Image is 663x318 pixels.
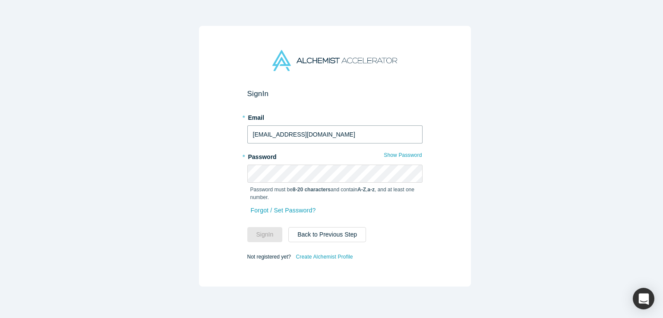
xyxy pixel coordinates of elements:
[272,50,397,71] img: Alchemist Accelerator Logo
[247,227,283,242] button: SignIn
[383,150,422,161] button: Show Password
[250,186,420,201] p: Password must be and contain , , and at least one number.
[367,187,375,193] strong: a-z
[247,110,423,122] label: Email
[247,150,423,162] label: Password
[250,203,316,218] a: Forgot / Set Password?
[357,187,366,193] strong: A-Z
[247,254,291,260] span: Not registered yet?
[293,187,331,193] strong: 8-20 characters
[288,227,366,242] button: Back to Previous Step
[247,89,423,98] h2: Sign In
[295,251,353,262] a: Create Alchemist Profile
